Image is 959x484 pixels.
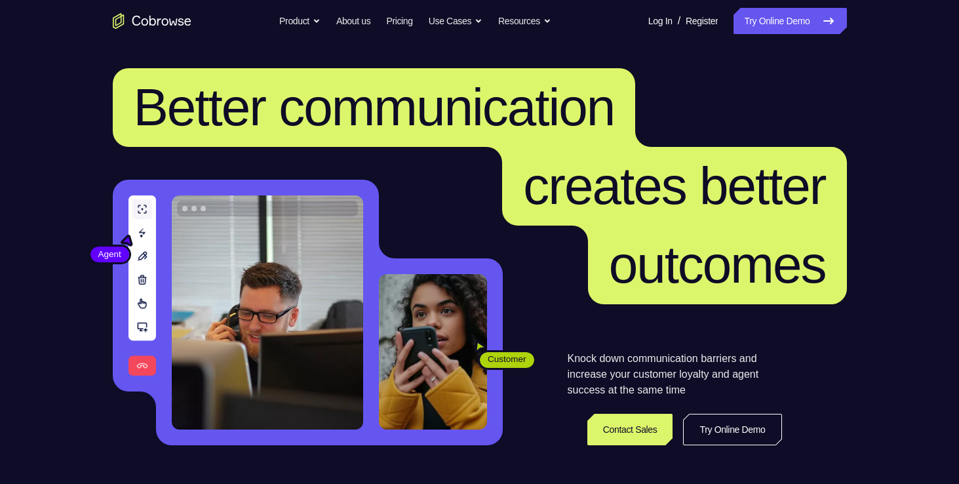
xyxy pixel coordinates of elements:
button: Resources [498,8,551,34]
img: A customer holding their phone [379,274,487,430]
a: Try Online Demo [683,414,781,445]
button: Product [279,8,321,34]
span: outcomes [609,235,826,294]
a: Contact Sales [587,414,673,445]
img: A customer support agent talking on the phone [172,195,363,430]
a: Pricing [386,8,412,34]
a: Log In [648,8,673,34]
a: Register [686,8,718,34]
span: Better communication [134,78,615,136]
a: About us [336,8,370,34]
span: creates better [523,157,825,215]
p: Knock down communication barriers and increase your customer loyalty and agent success at the sam... [568,351,782,398]
a: Go to the home page [113,13,191,29]
span: / [678,13,680,29]
a: Try Online Demo [734,8,846,34]
button: Use Cases [429,8,482,34]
